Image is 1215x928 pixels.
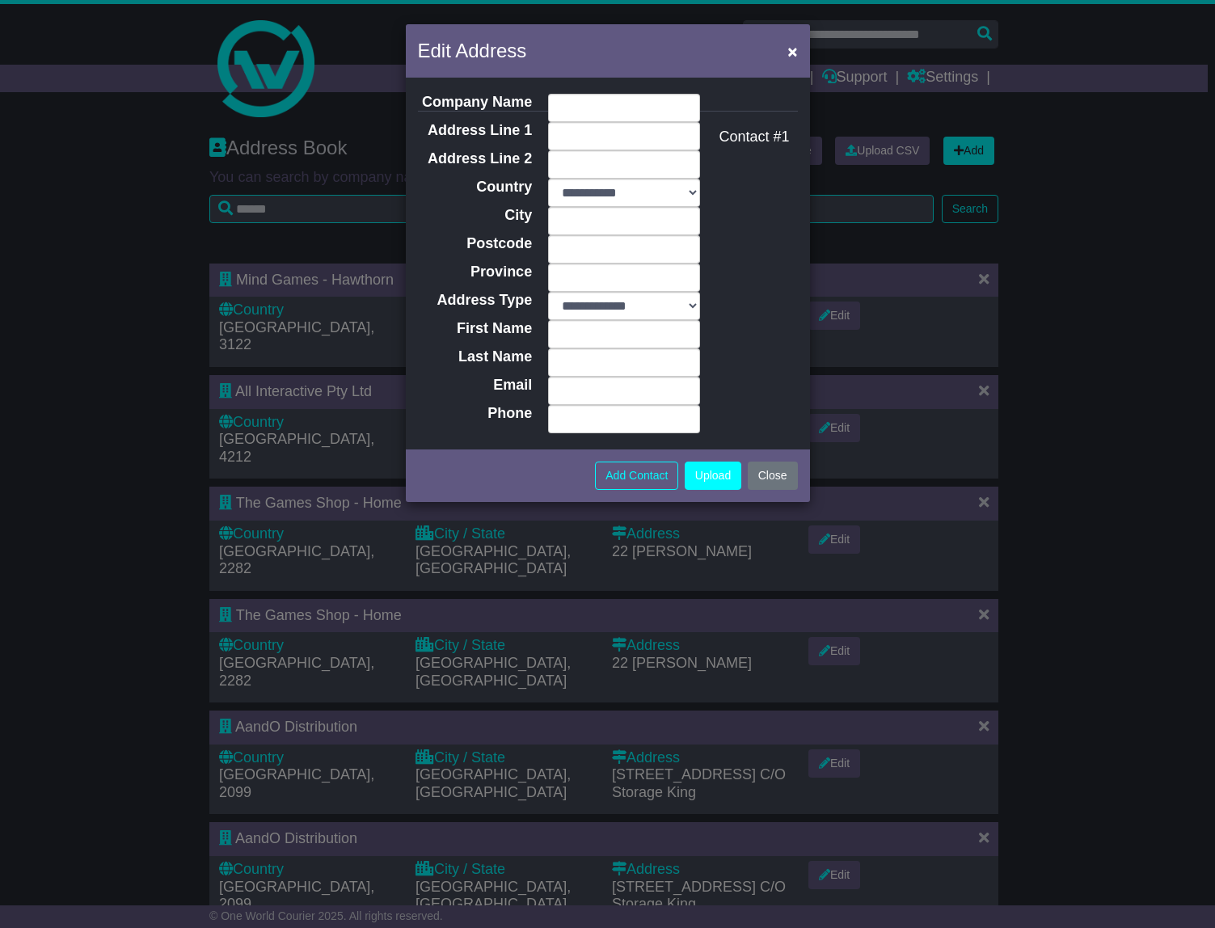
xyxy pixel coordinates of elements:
label: Postcode [406,235,541,253]
label: Address Type [406,292,541,310]
button: Add Contact [595,462,678,490]
label: Company Name [406,94,541,112]
label: Address Line 1 [406,122,541,140]
label: Last Name [406,348,541,366]
label: City [406,207,541,225]
label: Address Line 2 [406,150,541,168]
label: Phone [406,405,541,423]
label: Email [406,377,541,394]
button: Close [779,35,805,68]
span: × [787,42,797,61]
label: First Name [406,320,541,338]
h5: Edit Address [418,36,527,65]
span: Contact #1 [719,129,789,145]
button: Close [748,462,798,490]
label: Province [406,264,541,281]
button: Upload [685,462,741,490]
label: Country [406,179,541,196]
